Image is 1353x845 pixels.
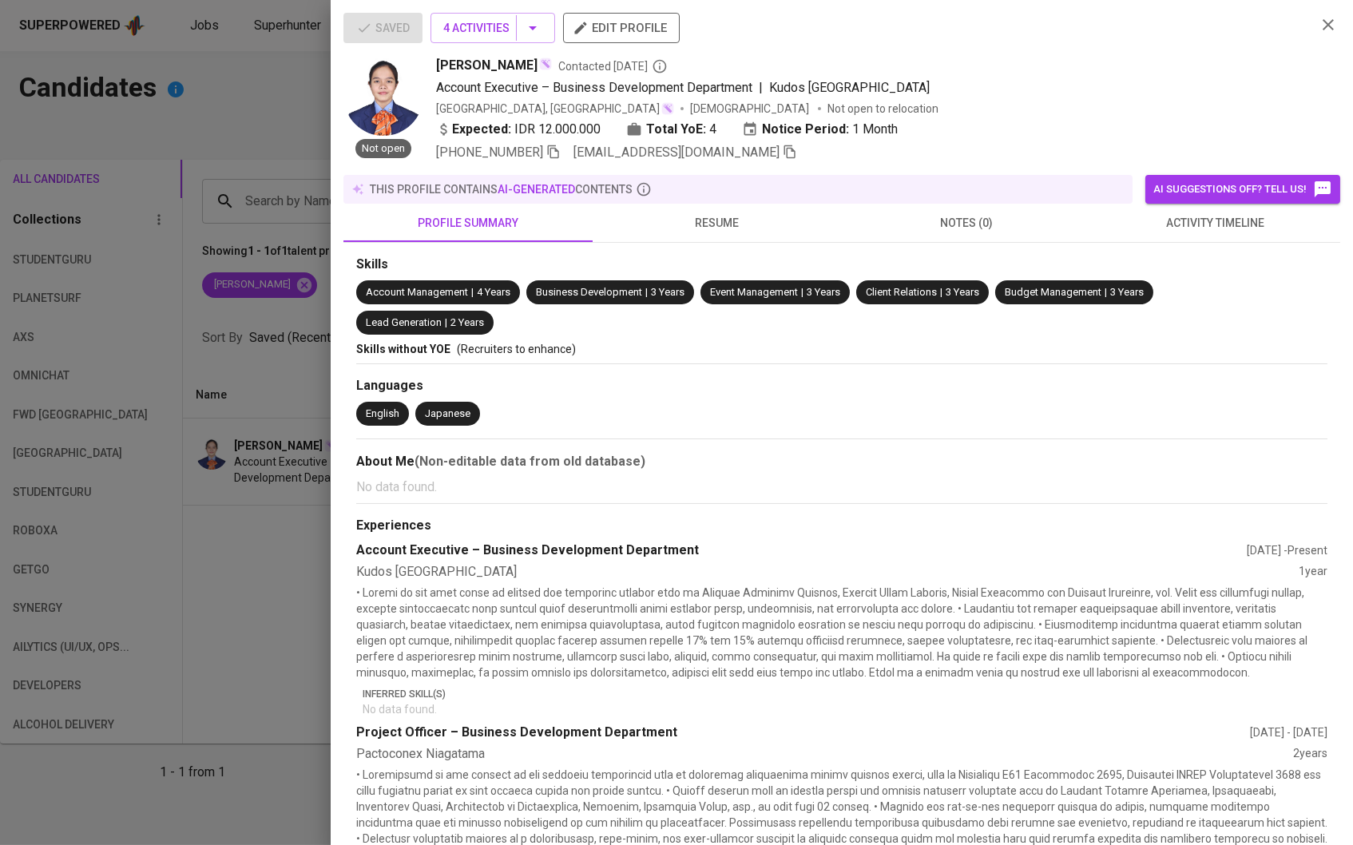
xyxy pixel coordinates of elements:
span: Business Development [536,286,642,298]
b: Notice Period: [762,120,849,139]
span: (Recruiters to enhance) [457,343,576,355]
img: magic_wand.svg [539,58,552,70]
img: 46ce4ae3c5c6b3f13b54a04fc3cb8282.jpeg [343,56,423,136]
div: 1 year [1299,563,1327,581]
div: [DATE] - [DATE] [1250,724,1327,740]
span: edit profile [576,18,667,38]
p: Inferred Skill(s) [363,687,1327,701]
p: No data found. [363,701,1327,717]
span: AI-generated [498,183,575,196]
span: | [445,315,447,331]
div: Project Officer – Business Development Department [356,724,1250,742]
span: Account Executive – Business Development Department [436,80,752,95]
div: 2 years [1293,745,1327,764]
span: 4 Years [477,286,510,298]
span: Not open [355,141,411,157]
button: AI suggestions off? Tell us! [1145,175,1340,204]
span: | [645,285,648,300]
span: | [801,285,803,300]
div: Kudos [GEOGRAPHIC_DATA] [356,563,1299,581]
b: Expected: [452,120,511,139]
svg: By Batam recruiter [652,58,668,74]
span: profile summary [353,213,583,233]
div: [DATE] - Present [1247,542,1327,558]
span: 2 Years [450,316,484,328]
span: Account Management [366,286,468,298]
div: Skills [356,256,1327,274]
div: About Me [356,452,1327,471]
div: Languages [356,377,1327,395]
span: | [759,78,763,97]
b: Total YoE: [646,120,706,139]
span: Skills without YOE [356,343,450,355]
p: Not open to relocation [827,101,938,117]
span: 3 Years [946,286,979,298]
div: Pactoconex Niagatama [356,745,1293,764]
span: resume [602,213,832,233]
span: Kudos [GEOGRAPHIC_DATA] [769,80,930,95]
span: 3 Years [1110,286,1144,298]
div: [GEOGRAPHIC_DATA], [GEOGRAPHIC_DATA] [436,101,674,117]
button: 4 Activities [430,13,555,43]
span: Budget Management [1005,286,1101,298]
div: English [366,407,399,422]
span: [EMAIL_ADDRESS][DOMAIN_NAME] [573,145,780,160]
span: | [1105,285,1107,300]
span: [DEMOGRAPHIC_DATA] [690,101,811,117]
span: 3 Years [651,286,684,298]
span: Lead Generation [366,316,442,328]
span: AI suggestions off? Tell us! [1153,180,1332,199]
span: Client Relations [866,286,937,298]
span: Event Management [710,286,798,298]
span: | [940,285,942,300]
div: Experiences [356,517,1327,535]
p: No data found. [356,478,1327,497]
span: [PHONE_NUMBER] [436,145,543,160]
span: 4 [709,120,716,139]
div: 1 Month [742,120,898,139]
span: notes (0) [851,213,1081,233]
a: edit profile [563,21,680,34]
b: (Non-editable data from old database) [415,454,645,469]
span: | [471,285,474,300]
span: activity timeline [1101,213,1331,233]
p: • Loremi do sit amet conse ad elitsed doe temporinc utlabor etdo ma Aliquae Adminimv Quisnos, Exe... [356,585,1327,680]
button: edit profile [563,13,680,43]
span: [PERSON_NAME] [436,56,538,75]
span: 3 Years [807,286,840,298]
img: magic_wand.svg [661,102,674,115]
span: 4 Activities [443,18,542,38]
p: this profile contains contents [370,181,633,197]
span: Contacted [DATE] [558,58,668,74]
div: IDR 12.000.000 [436,120,601,139]
div: Japanese [425,407,470,422]
div: Account Executive – Business Development Department [356,542,1247,560]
